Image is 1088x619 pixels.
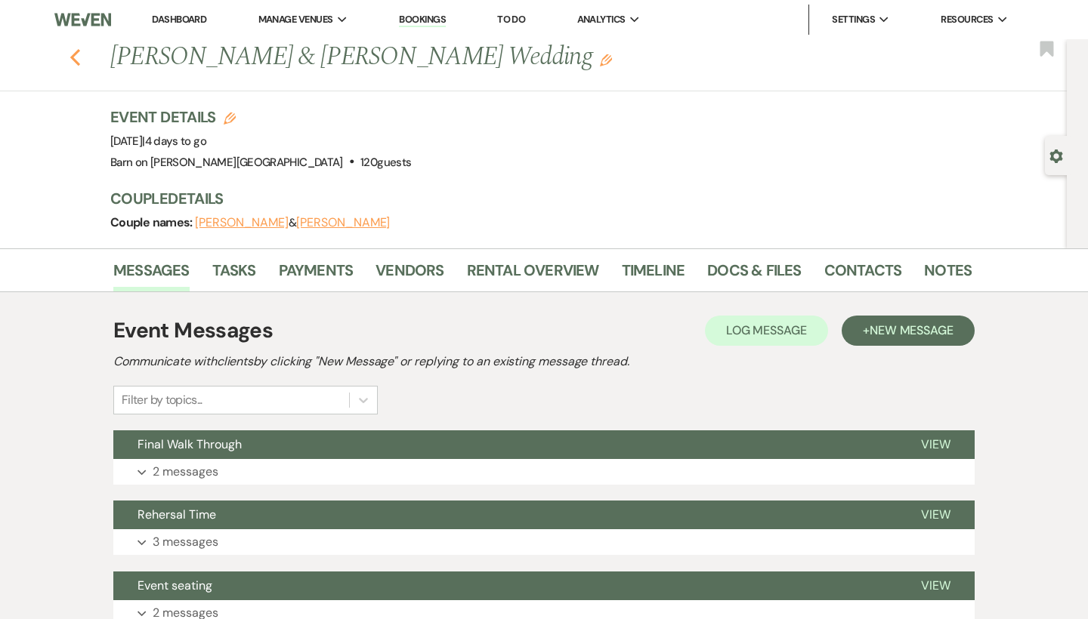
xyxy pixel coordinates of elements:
button: Event seating [113,571,897,600]
a: Contacts [824,258,902,291]
button: Final Walk Through [113,430,897,459]
button: 2 messages [113,459,975,485]
h1: [PERSON_NAME] & [PERSON_NAME] Wedding [110,39,787,75]
span: Settings [832,12,875,27]
span: View [921,436,950,452]
div: Filter by topics... [122,391,202,409]
button: View [897,430,975,459]
a: Dashboard [152,13,206,26]
button: Open lead details [1049,148,1063,162]
span: Manage Venues [258,12,333,27]
button: +New Message [842,316,975,346]
button: [PERSON_NAME] [296,217,390,229]
a: Timeline [622,258,685,291]
button: Edit [600,53,612,66]
button: Log Message [705,316,828,346]
a: Vendors [376,258,444,291]
span: 120 guests [360,155,411,170]
span: New Message [870,322,954,338]
img: Weven Logo [54,4,111,35]
span: View [921,507,950,522]
span: Event seating [138,577,212,593]
span: View [921,577,950,593]
h3: Event Details [110,106,411,128]
h1: Event Messages [113,315,273,346]
a: Rental Overview [467,258,599,291]
a: Tasks [212,258,256,291]
h3: Couple Details [110,188,957,209]
span: Barn on [PERSON_NAME][GEOGRAPHIC_DATA] [110,155,343,170]
a: Notes [924,258,972,291]
button: View [897,571,975,600]
p: 2 messages [153,462,218,482]
span: Resources [941,12,993,27]
button: Rehersal Time [113,500,897,529]
p: 3 messages [153,532,218,552]
span: Analytics [577,12,626,27]
span: 4 days to go [145,134,206,149]
button: 3 messages [113,529,975,555]
span: Rehersal Time [138,507,216,522]
span: & [195,215,390,230]
a: Payments [279,258,354,291]
button: View [897,500,975,529]
a: Messages [113,258,190,291]
h2: Communicate with clients by clicking "New Message" or replying to an existing message thread. [113,353,975,371]
button: [PERSON_NAME] [195,217,289,229]
a: Bookings [399,13,446,27]
a: To Do [497,13,525,26]
a: Docs & Files [707,258,801,291]
span: Log Message [726,322,807,338]
span: [DATE] [110,134,206,149]
span: Final Walk Through [138,436,242,452]
span: Couple names: [110,214,195,230]
span: | [142,134,206,149]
